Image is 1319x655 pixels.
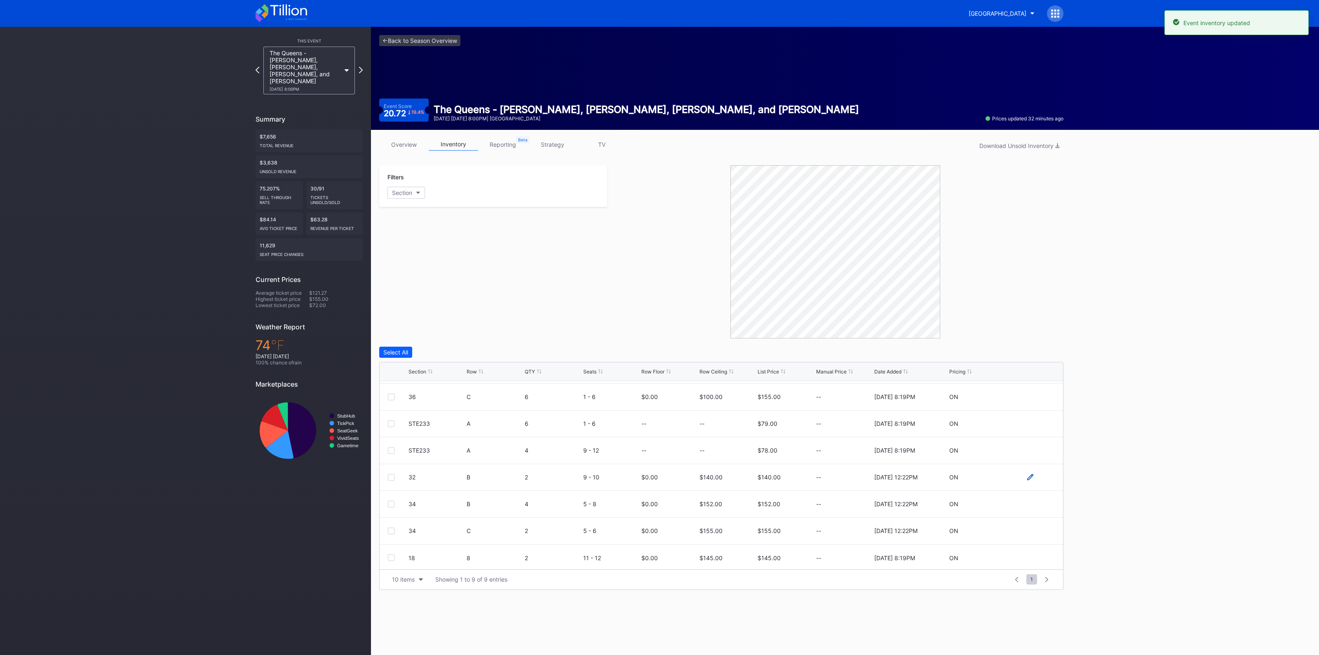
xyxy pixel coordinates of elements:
div: [DATE] 8:00PM [270,87,340,92]
div: Marketplaces [256,380,363,388]
div: -- [816,527,872,534]
div: Unsold Revenue [260,166,359,174]
div: -- [816,420,872,427]
div: Filters [387,174,599,181]
div: 4 [525,447,581,454]
a: <-Back to Season Overview [379,35,460,46]
div: Weather Report [256,323,363,331]
div: $145.00 [699,554,723,561]
div: [DATE] 8:19PM [874,447,915,454]
div: $78.00 [758,447,777,454]
div: $140.00 [758,474,781,481]
div: Date Added [874,369,901,375]
div: Row [467,369,477,375]
div: $84.14 [256,212,303,235]
div: Summary [256,115,363,123]
div: List Price [758,369,779,375]
div: 11 - 12 [583,554,639,561]
text: TickPick [337,421,354,426]
div: 5 - 6 [583,527,639,534]
div: QTY [525,369,535,375]
div: 20.72 [384,109,425,117]
div: Select All [383,349,408,356]
div: B [467,474,523,481]
div: 32 [408,474,465,481]
div: 9 - 10 [583,474,639,481]
a: inventory [429,138,478,151]
div: 11,629 [256,238,363,261]
button: [GEOGRAPHIC_DATA] [962,6,1041,21]
div: Prices updated 32 minutes ago [986,115,1063,122]
div: $155.00 [309,296,363,302]
div: Section [408,369,426,375]
div: Manual Price [816,369,847,375]
button: Download Unsold Inventory [975,140,1063,151]
text: VividSeats [337,436,359,441]
div: -- [641,447,646,454]
div: [GEOGRAPHIC_DATA] [969,10,1026,17]
div: seat price changes [260,249,359,257]
div: 1 - 6 [583,393,639,400]
div: $121.27 [309,290,363,296]
div: -- [816,447,872,454]
text: SeatGeek [337,428,358,433]
button: 10 items [388,574,427,585]
div: $72.00 [309,302,363,308]
div: [DATE] 12:22PM [874,527,918,534]
div: Sell Through Rate [260,192,299,205]
div: ON [949,554,958,561]
div: The Queens - [PERSON_NAME], [PERSON_NAME], [PERSON_NAME], and [PERSON_NAME] [270,49,340,92]
div: [DATE] 8:19PM [874,554,915,561]
div: 74 [256,337,363,353]
div: B [467,500,523,507]
div: $145.00 [758,554,781,561]
div: Total Revenue [260,140,359,148]
div: Revenue per ticket [310,223,359,231]
div: Event inventory updated [1183,19,1250,26]
a: strategy [528,138,577,151]
div: Current Prices [256,275,363,284]
div: Average ticket price [256,290,309,296]
div: 1 - 6 [583,420,639,427]
div: Lowest ticket price [256,302,309,308]
div: $140.00 [699,474,723,481]
div: Section [392,189,412,196]
div: A [467,420,523,427]
div: $7,656 [256,129,363,152]
div: $155.00 [758,527,781,534]
div: -- [699,420,704,427]
div: 6 [525,393,581,400]
div: This Event [256,38,363,43]
a: reporting [478,138,528,151]
div: ON [949,447,958,454]
div: ON [949,393,958,400]
div: 9 - 12 [583,447,639,454]
button: Select All [379,347,412,358]
div: Pricing [949,369,965,375]
div: [DATE] 12:22PM [874,500,918,507]
div: $0.00 [641,393,658,400]
div: $155.00 [699,527,723,534]
div: -- [641,420,646,427]
div: Row Ceiling [699,369,727,375]
svg: Chart title [256,394,363,467]
div: 8 [467,554,523,561]
div: Showing 1 to 9 of 9 entries [435,576,507,583]
div: 34 [408,500,465,507]
div: $0.00 [641,500,658,507]
div: Avg ticket price [260,223,299,231]
div: 2 [525,527,581,534]
text: StubHub [337,413,355,418]
div: -- [816,474,872,481]
div: Download Unsold Inventory [979,142,1059,149]
div: 19.4 % [411,110,424,115]
div: 6 [525,420,581,427]
a: TV [577,138,627,151]
div: ON [949,474,958,481]
div: Seats [583,369,596,375]
button: Section [387,187,425,199]
div: $155.00 [758,393,781,400]
div: STE233 [408,447,465,454]
div: 2 [525,474,581,481]
div: $0.00 [641,554,658,561]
